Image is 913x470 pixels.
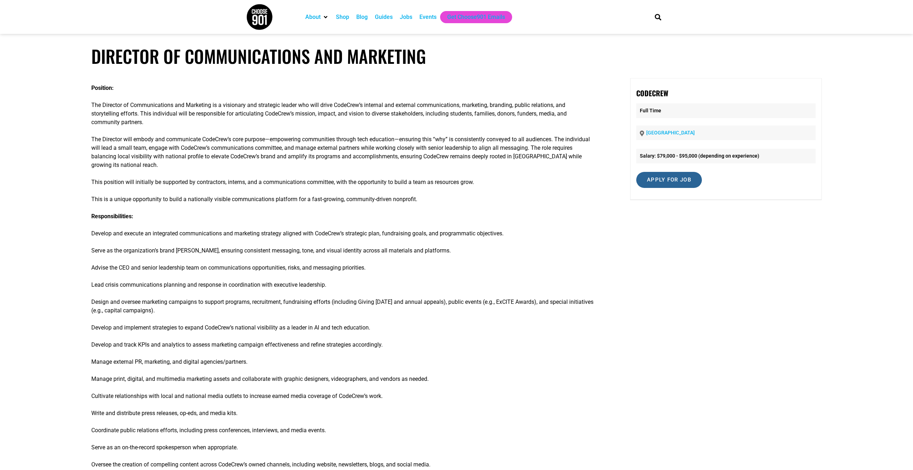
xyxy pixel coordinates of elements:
[636,149,816,163] li: Salary: $79,000 - $95,000 (depending on experience)
[419,13,437,21] a: Events
[91,46,822,67] h1: Director of Communications and Marketing
[636,88,668,98] strong: CodeCrew
[302,11,643,23] nav: Main nav
[91,298,594,315] p: Design and oversee marketing campaigns to support programs, recruitment, fundraising efforts (inc...
[302,11,332,23] div: About
[652,11,664,23] div: Search
[91,135,594,169] p: The Director will embody and communicate CodeCrew’s core purpose—empowering communities through t...
[91,213,133,220] strong: Responsibilities:
[305,13,321,21] a: About
[91,195,594,204] p: This is a unique opportunity to build a nationally visible communications platform for a fast-gro...
[91,409,594,418] p: Write and distribute press releases, op-eds, and media kits.
[91,281,594,289] p: Lead crisis communications planning and response in coordination with executive leadership.
[646,130,695,136] a: [GEOGRAPHIC_DATA]
[91,85,114,91] strong: Position:
[91,443,594,452] p: Serve as an on-the-record spokesperson when appropriate.
[91,392,594,400] p: Cultivate relationships with local and national media outlets to increase earned media coverage o...
[447,13,505,21] a: Get Choose901 Emails
[91,460,594,469] p: Oversee the creation of compelling content across CodeCrew’s owned channels, including website, n...
[91,358,594,366] p: Manage external PR, marketing, and digital agencies/partners.
[91,101,594,127] p: The Director of Communications and Marketing is a visionary and strategic leader who will drive C...
[91,323,594,332] p: Develop and implement strategies to expand CodeCrew’s national visibility as a leader in AI and t...
[636,172,702,188] input: Apply for job
[91,212,594,238] p: Develop and execute an integrated communications and marketing strategy aligned with CodeCrew’s s...
[356,13,368,21] a: Blog
[336,13,349,21] a: Shop
[91,178,594,187] p: This position will initially be supported by contractors, interns, and a communications committee...
[91,246,594,255] p: Serve as the organization’s brand [PERSON_NAME], ensuring consistent messaging, tone, and visual ...
[91,375,594,383] p: Manage print, digital, and multimedia marketing assets and collaborate with graphic designers, vi...
[91,264,594,272] p: Advise the CEO and senior leadership team on communications opportunities, risks, and messaging p...
[91,426,594,435] p: Coordinate public relations efforts, including press conferences, interviews, and media events.
[375,13,393,21] a: Guides
[400,13,412,21] a: Jobs
[636,103,816,118] p: Full Time
[91,341,594,349] p: Develop and track KPIs and analytics to assess marketing campaign effectiveness and refine strate...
